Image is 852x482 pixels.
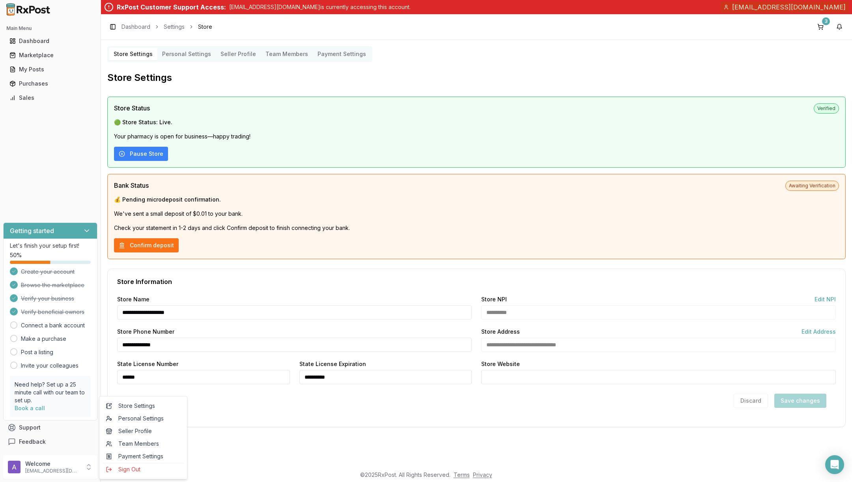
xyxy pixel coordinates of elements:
[3,435,97,449] button: Feedback
[164,23,185,31] a: Settings
[3,92,97,104] button: Sales
[121,23,212,31] nav: breadcrumb
[9,80,91,88] div: Purchases
[9,94,91,102] div: Sales
[103,463,184,476] button: Sign Out
[3,35,97,47] button: Dashboard
[9,51,91,59] div: Marketplace
[21,268,75,276] span: Create your account
[114,118,839,126] p: 🟢 Store Status: Live.
[117,2,226,12] div: RxPost Customer Support Access:
[198,23,212,31] span: Store
[9,37,91,45] div: Dashboard
[19,438,46,446] span: Feedback
[106,415,181,422] span: Personal Settings
[785,181,839,191] span: Awaiting Verification
[3,3,54,16] img: RxPost Logo
[6,48,94,62] a: Marketplace
[114,210,839,218] p: We've sent a small deposit of $0.01 to your bank.
[103,400,184,412] a: Store Settings
[109,48,157,60] button: Store Settings
[454,471,470,478] a: Terms
[117,329,174,334] label: Store Phone Number
[21,321,85,329] a: Connect a bank account
[103,412,184,425] a: Personal Settings
[825,455,844,474] div: Open Intercom Messenger
[106,427,181,435] span: Seller Profile
[117,278,836,285] div: Store Information
[6,91,94,105] a: Sales
[25,468,80,474] p: [EMAIL_ADDRESS][DOMAIN_NAME]
[21,362,78,370] a: Invite your colleagues
[3,77,97,90] button: Purchases
[8,461,21,473] img: User avatar
[10,226,54,235] h3: Getting started
[6,62,94,77] a: My Posts
[103,437,184,450] a: Team Members
[114,103,150,113] span: Store Status
[6,25,94,32] h2: Main Menu
[103,425,184,437] a: Seller Profile
[106,465,181,473] span: Sign Out
[114,224,839,232] p: Check your statement in 1-2 days and click Confirm deposit to finish connecting your bank.
[114,133,839,140] p: Your pharmacy is open for business—happy trading!
[121,23,150,31] a: Dashboard
[114,238,179,252] button: Confirm deposit
[822,17,830,25] div: 3
[107,71,846,84] h2: Store Settings
[732,2,846,12] span: [EMAIL_ADDRESS][DOMAIN_NAME]
[3,49,97,62] button: Marketplace
[117,297,149,302] label: Store Name
[21,348,53,356] a: Post a listing
[481,361,520,367] label: Store Website
[299,361,366,367] label: State License Expiration
[114,196,839,204] p: 💰 Pending microdeposit confirmation.
[15,405,45,411] a: Book a call
[114,181,149,190] span: Bank Status
[313,48,371,60] button: Payment Settings
[6,34,94,48] a: Dashboard
[481,297,507,302] label: Store NPI
[473,471,492,478] a: Privacy
[21,308,84,316] span: Verify beneficial owners
[216,48,261,60] button: Seller Profile
[21,335,66,343] a: Make a purchase
[10,251,22,259] span: 50 %
[10,242,91,250] p: Let's finish your setup first!
[25,460,80,468] p: Welcome
[6,77,94,91] a: Purchases
[9,65,91,73] div: My Posts
[117,361,178,367] label: State License Number
[21,295,74,303] span: Verify your business
[261,48,313,60] button: Team Members
[157,48,216,60] button: Personal Settings
[814,103,839,114] span: Verified
[15,381,86,404] p: Need help? Set up a 25 minute call with our team to set up.
[106,452,181,460] span: Payment Settings
[114,147,168,161] button: Pause Store
[106,440,181,448] span: Team Members
[814,21,827,33] button: 3
[481,329,520,334] label: Store Address
[106,402,181,410] span: Store Settings
[21,281,84,289] span: Browse the marketplace
[229,3,411,11] p: [EMAIL_ADDRESS][DOMAIN_NAME] is currently accessing this account.
[3,63,97,76] button: My Posts
[3,420,97,435] button: Support
[103,450,184,463] a: Payment Settings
